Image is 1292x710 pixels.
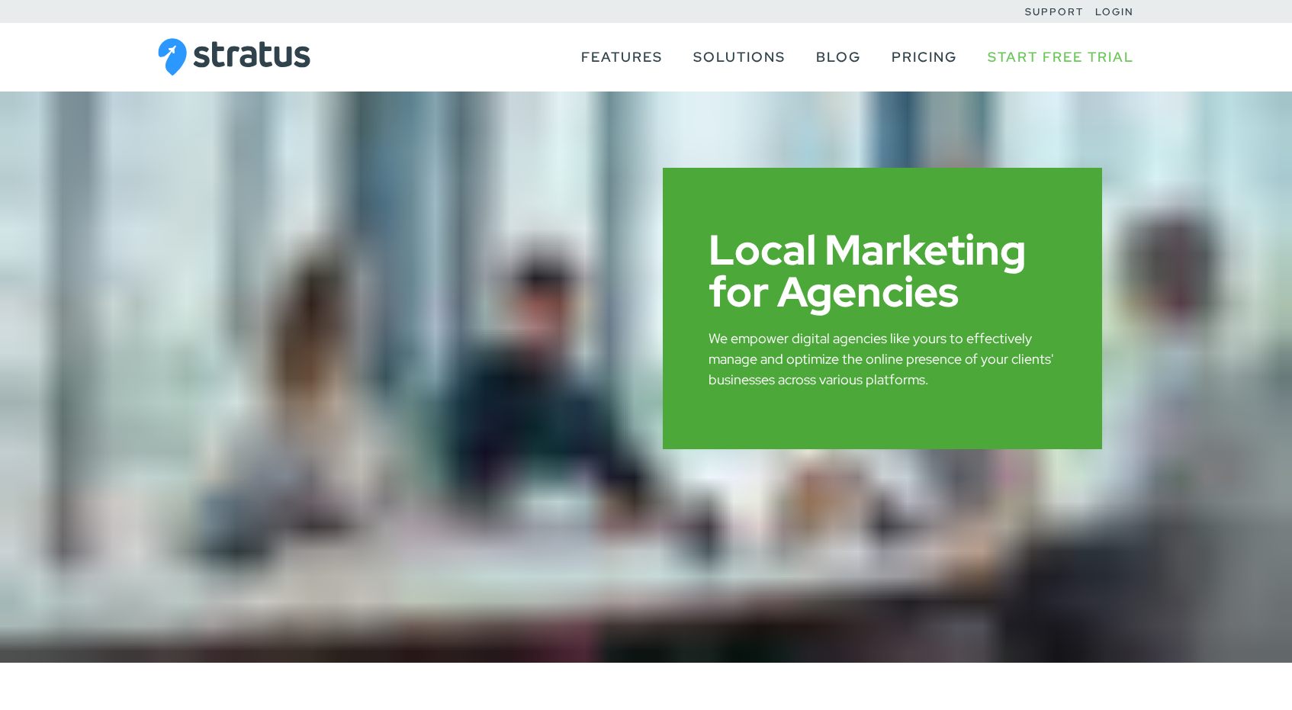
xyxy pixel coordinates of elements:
a: Login [1095,5,1134,18]
a: Blog [816,43,861,72]
a: Support [1025,5,1084,18]
p: We empower digital agencies like yours to effectively manage and optimize the online presence of ... [709,328,1056,390]
a: Features [581,43,663,72]
a: Solutions [693,43,786,72]
h1: Local Marketing for Agencies [709,229,1056,313]
nav: Primary [566,23,1134,92]
a: Pricing [892,43,957,72]
a: Start Free Trial [988,43,1134,72]
img: Stratus [158,38,310,76]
